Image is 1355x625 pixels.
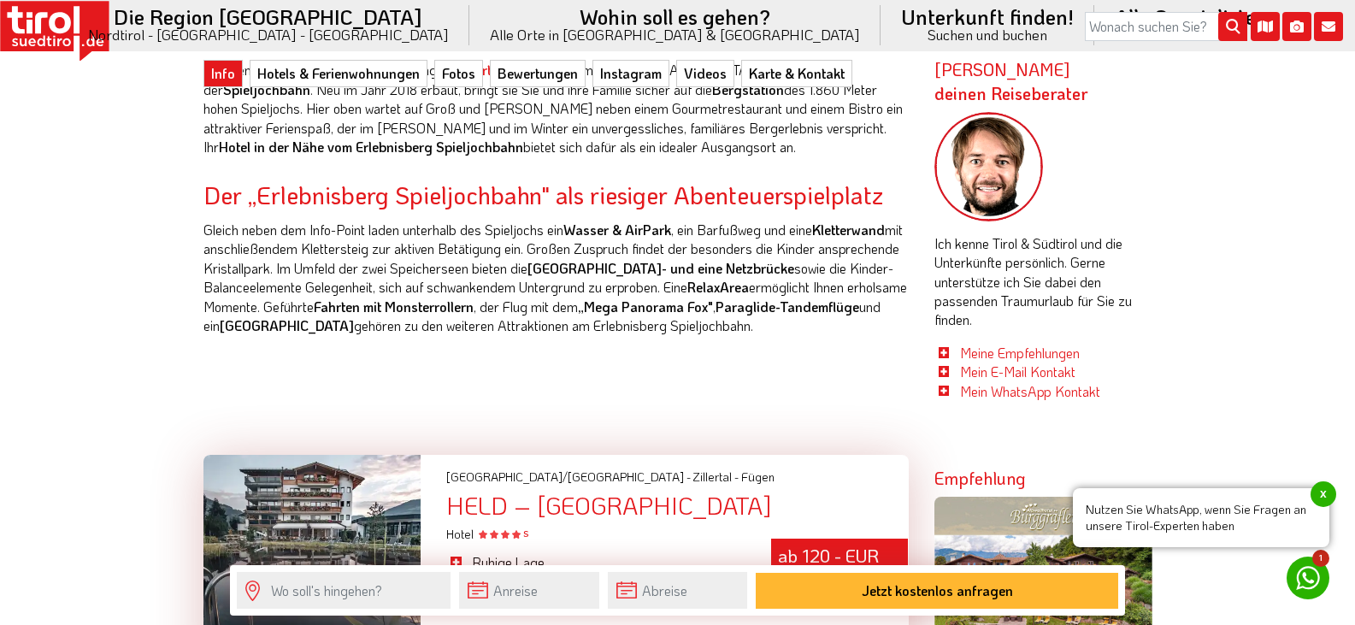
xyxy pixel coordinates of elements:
[523,528,528,540] sup: S
[203,61,909,156] p: Nur wenige Kilometer nach dem Eingang ins befindet sich im Ort [GEOGRAPHIC_DATA] die Talstation d...
[223,80,310,98] strong: Spieljochbahn
[434,60,483,87] a: Fotos
[1085,12,1247,41] input: Wonach suchen Sie?
[314,298,474,315] strong: Fahrten mit Monsterrollern
[446,492,908,519] div: HELD – [GEOGRAPHIC_DATA]
[490,60,586,87] a: Bewertungen
[1311,481,1336,507] span: x
[771,539,908,592] div: ab 120 - EUR
[934,467,1026,489] strong: Empfehlung
[934,58,1088,104] strong: [PERSON_NAME]
[203,60,243,87] a: Info
[812,221,885,239] strong: Kletterwand
[1073,488,1329,547] span: Nutzen Sie WhatsApp, wenn Sie Fragen an unsere Tirol-Experten haben
[934,112,1152,401] div: Ich kenne Tirol & Südtirol und die Unterkünfte persönlich. Gerne unterstütze ich Sie dabei den pa...
[1282,12,1311,41] i: Fotogalerie
[203,221,909,335] p: Gleich neben dem Info-Point laden unterhalb des Spieljochs ein , ein Barfußweg und eine mit ansch...
[88,27,449,42] small: Nordtirol - [GEOGRAPHIC_DATA] - [GEOGRAPHIC_DATA]
[203,182,909,209] h2: Der „Erlebnisberg Spieljochbahn" als riesiger Abenteuerspielplatz
[1314,12,1343,41] i: Kontakt
[676,60,734,87] a: Videos
[741,60,852,87] a: Karte & Kontakt
[527,259,794,277] strong: [GEOGRAPHIC_DATA]- und eine Netzbrücke
[693,469,739,485] span: Zillertal -
[446,469,691,485] span: [GEOGRAPHIC_DATA]/[GEOGRAPHIC_DATA] -
[1287,557,1329,599] a: 1 Nutzen Sie WhatsApp, wenn Sie Fragen an unsere Tirol-Experten habenx
[563,221,671,239] strong: Wasser & AirPark
[490,27,860,42] small: Alle Orte in [GEOGRAPHIC_DATA] & [GEOGRAPHIC_DATA]
[934,112,1044,221] img: frag-markus.png
[960,344,1080,362] a: Meine Empfehlungen
[1251,12,1280,41] i: Karte öffnen
[446,553,745,572] li: Ruhige Lage
[220,316,354,334] strong: [GEOGRAPHIC_DATA]
[219,138,523,156] strong: Hotel in der Nähe vom Erlebnisberg Spieljochbahn
[250,60,427,87] a: Hotels & Ferienwohnungen
[960,382,1100,400] a: Mein WhatsApp Kontakt
[237,572,451,609] input: Wo soll's hingehen?
[578,298,713,315] strong: „Mega Panorama Fox"
[716,298,859,315] strong: Paraglide-Tandemflüge
[934,82,1088,104] span: deinen Reiseberater
[960,363,1075,380] a: Mein E-Mail Kontakt
[712,80,784,98] strong: Bergstation
[741,469,775,485] span: Fügen
[592,60,669,87] a: Instagram
[446,526,528,542] span: Hotel
[901,27,1074,42] small: Suchen und buchen
[1312,550,1329,567] span: 1
[459,572,599,609] input: Anreise
[608,572,748,609] input: Abreise
[687,278,749,296] strong: RelaxArea
[756,573,1118,609] button: Jetzt kostenlos anfragen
